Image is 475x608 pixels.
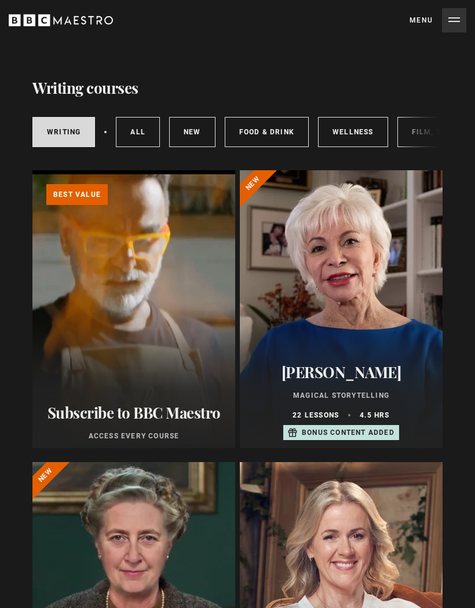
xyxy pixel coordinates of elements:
[360,410,389,420] p: 4.5 hrs
[302,427,394,438] p: Bonus content added
[247,363,436,381] h2: [PERSON_NAME]
[32,117,95,147] a: Writing
[46,184,108,205] p: Best value
[225,117,309,147] a: Food & Drink
[318,117,388,147] a: Wellness
[9,12,113,29] svg: BBC Maestro
[240,170,443,448] a: [PERSON_NAME] Magical Storytelling 22 lessons 4.5 hrs Bonus content added New
[169,117,215,147] a: New
[116,117,160,147] a: All
[247,390,436,401] p: Magical Storytelling
[293,410,339,420] p: 22 lessons
[32,78,138,98] h1: Writing courses
[410,8,466,32] button: Toggle navigation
